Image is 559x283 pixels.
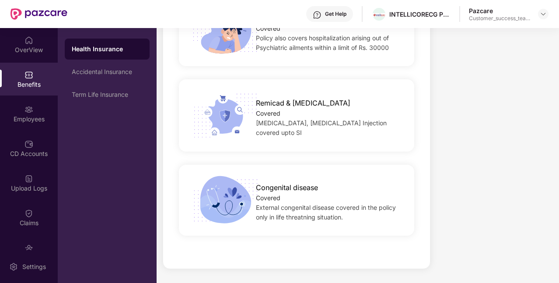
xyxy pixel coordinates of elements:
[190,176,261,225] img: icon
[24,209,33,218] img: svg+xml;base64,PHN2ZyBpZD0iQ2xhaW0iIHhtbG5zPSJodHRwOi8vd3d3LnczLm9yZy8yMDAwL3N2ZyIgd2lkdGg9IjIwIi...
[256,24,403,33] div: Covered
[72,45,143,53] div: Health Insurance
[24,36,33,45] img: svg+xml;base64,PHN2ZyBpZD0iSG9tZSIgeG1sbnM9Imh0dHA6Ly93d3cudzMub3JnLzIwMDAvc3ZnIiB3aWR0aD0iMjAiIG...
[256,34,389,51] span: Policy also covers hospitalization arising out of Psychiatric ailments within a limit of Rs. 30000
[256,109,403,118] div: Covered
[256,193,403,203] div: Covered
[190,6,261,56] img: icon
[24,105,33,114] img: svg+xml;base64,PHN2ZyBpZD0iRW1wbG95ZWVzIiB4bWxucz0iaHR0cDovL3d3dy53My5vcmcvMjAwMC9zdmciIHdpZHRoPS...
[24,140,33,149] img: svg+xml;base64,PHN2ZyBpZD0iQ0RfQWNjb3VudHMiIGRhdGEtbmFtZT0iQ0QgQWNjb3VudHMiIHhtbG5zPSJodHRwOi8vd3...
[256,119,387,136] span: [MEDICAL_DATA], [MEDICAL_DATA] Injection covered upto SI
[313,11,321,19] img: svg+xml;base64,PHN2ZyBpZD0iSGVscC0zMngzMiIgeG1sbnM9Imh0dHA6Ly93d3cudzMub3JnLzIwMDAvc3ZnIiB3aWR0aD...
[9,262,18,271] img: svg+xml;base64,PHN2ZyBpZD0iU2V0dGluZy0yMHgyMCIgeG1sbnM9Imh0dHA6Ly93d3cudzMub3JnLzIwMDAvc3ZnIiB3aW...
[24,244,33,252] img: svg+xml;base64,PHN2ZyBpZD0iRW5kb3JzZW1lbnRzIiB4bWxucz0iaHR0cDovL3d3dy53My5vcmcvMjAwMC9zdmciIHdpZH...
[325,11,346,18] div: Get Help
[373,13,385,17] img: WhatsApp%20Image%202024-01-25%20at%2012.57.49%20PM.jpeg
[10,8,67,20] img: New Pazcare Logo
[469,7,530,15] div: Pazcare
[72,91,143,98] div: Term Life Insurance
[24,71,33,79] img: svg+xml;base64,PHN2ZyBpZD0iQmVuZWZpdHMiIHhtbG5zPSJodHRwOi8vd3d3LnczLm9yZy8yMDAwL3N2ZyIgd2lkdGg9Ij...
[256,98,350,109] span: Remicad & [MEDICAL_DATA]
[20,262,49,271] div: Settings
[469,15,530,22] div: Customer_success_team_lead
[389,10,451,18] div: INTELLICORECG PRIVATE LIMITED
[72,68,143,75] div: Accidental Insurance
[540,11,547,18] img: svg+xml;base64,PHN2ZyBpZD0iRHJvcGRvd24tMzJ4MzIiIHhtbG5zPSJodHRwOi8vd3d3LnczLm9yZy8yMDAwL3N2ZyIgd2...
[256,204,396,221] span: External congenital disease covered in the policy only in life threatning situation.
[24,174,33,183] img: svg+xml;base64,PHN2ZyBpZD0iVXBsb2FkX0xvZ3MiIGRhdGEtbmFtZT0iVXBsb2FkIExvZ3MiIHhtbG5zPSJodHRwOi8vd3...
[190,90,261,140] img: icon
[256,182,318,193] span: Congenital disease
